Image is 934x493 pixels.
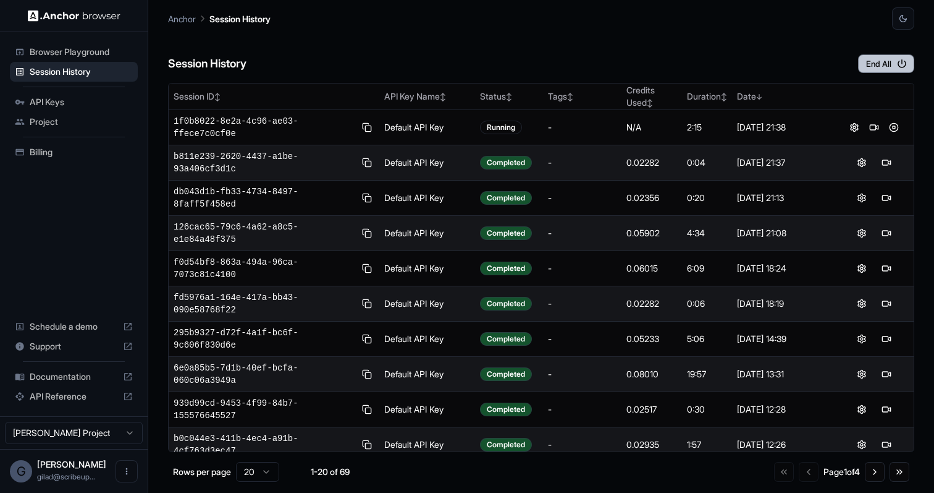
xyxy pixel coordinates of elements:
div: API Key Name [384,90,471,103]
span: Schedule a demo [30,320,118,333]
div: 0.02517 [626,403,678,416]
div: 6:09 [687,262,727,275]
div: Completed [480,156,532,169]
div: [DATE] 13:31 [737,368,829,380]
div: 2:15 [687,121,727,134]
div: 0.02282 [626,156,678,169]
div: Status [480,90,538,103]
div: Completed [480,367,532,381]
div: - [548,156,616,169]
div: - [548,403,616,416]
span: Billing [30,146,133,158]
div: - [548,298,616,310]
span: gilad@scribeup.io [37,472,95,481]
span: ↕ [721,92,727,101]
td: Default API Key [379,286,476,322]
div: [DATE] 21:08 [737,227,829,239]
p: Anchor [168,12,196,25]
span: 126cac65-79c6-4a62-a8c5-e1e84a48f375 [174,221,355,246]
td: Default API Key [379,392,476,427]
span: ↕ [440,92,446,101]
div: [DATE] 12:28 [737,403,829,416]
div: API Reference [10,387,138,406]
td: Default API Key [379,110,476,145]
div: - [548,368,616,380]
div: Date [737,90,829,103]
div: 0.08010 [626,368,678,380]
div: Session History [10,62,138,82]
div: [DATE] 21:38 [737,121,829,134]
div: 0.06015 [626,262,678,275]
h6: Session History [168,55,246,73]
span: 939d99cd-9453-4f99-84b7-155576645527 [174,397,355,422]
div: - [548,439,616,451]
div: Tags [548,90,616,103]
span: Browser Playground [30,46,133,58]
div: Completed [480,403,532,416]
div: Completed [480,332,532,346]
span: ↕ [214,92,221,101]
span: Support [30,340,118,353]
span: API Keys [30,96,133,108]
p: Rows per page [173,466,231,478]
div: Completed [480,226,532,240]
button: End All [858,54,914,73]
div: 0:20 [687,192,727,204]
div: Completed [480,191,532,205]
td: Default API Key [379,181,476,216]
td: Default API Key [379,251,476,286]
div: 1-20 of 69 [299,466,361,478]
button: Open menu [116,460,138,482]
div: API Keys [10,92,138,112]
div: 5:06 [687,333,727,345]
td: Default API Key [379,357,476,392]
div: [DATE] 21:13 [737,192,829,204]
div: - [548,262,616,275]
td: Default API Key [379,216,476,251]
span: 295b9327-d72f-4a1f-bc6f-9c606f830d6e [174,327,355,351]
div: Session ID [174,90,374,103]
td: Default API Key [379,322,476,357]
nav: breadcrumb [168,12,271,25]
div: 4:34 [687,227,727,239]
div: Completed [480,297,532,311]
div: Completed [480,262,532,275]
div: - [548,192,616,204]
span: b0c044e3-411b-4ec4-a91b-4cf763d3ec47 [174,432,355,457]
span: API Reference [30,390,118,403]
span: 6e0a85b5-7d1b-40ef-bcfa-060c06a3949a [174,362,355,387]
div: 0.05902 [626,227,678,239]
div: 1:57 [687,439,727,451]
div: Page 1 of 4 [823,466,860,478]
div: Credits Used [626,84,678,109]
div: [DATE] 18:19 [737,298,829,310]
td: Default API Key [379,145,476,181]
div: [DATE] 12:26 [737,439,829,451]
div: [DATE] 18:24 [737,262,829,275]
span: fd5976a1-164e-417a-bb43-090e58768f22 [174,291,355,316]
span: db043d1b-fb33-4734-8497-8faff5f458ed [174,186,355,210]
div: Completed [480,438,532,452]
div: 0.02282 [626,298,678,310]
span: Session History [30,66,133,78]
div: 0.02356 [626,192,678,204]
span: 1f0b8022-8e2a-4c96-ae03-ffece7c0cf0e [174,115,355,140]
span: Project [30,116,133,128]
span: f0d54bf8-863a-494a-96ca-7073c81c4100 [174,256,355,281]
div: Browser Playground [10,42,138,62]
span: Documentation [30,371,118,383]
div: - [548,227,616,239]
div: [DATE] 14:39 [737,333,829,345]
div: 0:30 [687,403,727,416]
div: Duration [687,90,727,103]
div: N/A [626,121,678,134]
span: b811e239-2620-4437-a1be-93a406cf3d1c [174,150,355,175]
div: G [10,460,32,482]
span: ↕ [647,98,653,108]
div: Schedule a demo [10,317,138,337]
div: Project [10,112,138,132]
span: ↕ [567,92,573,101]
img: Anchor Logo [28,10,120,22]
div: 0:06 [687,298,727,310]
div: - [548,121,616,134]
